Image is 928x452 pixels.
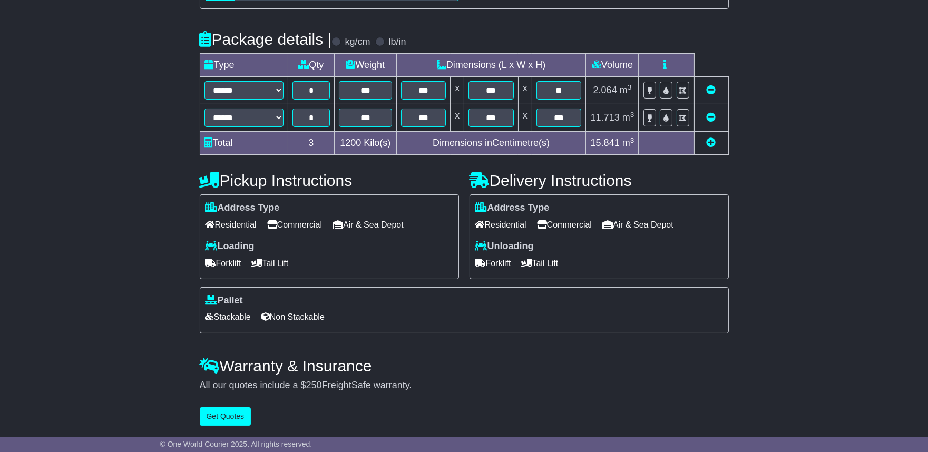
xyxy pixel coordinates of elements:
span: Commercial [537,217,592,233]
span: Tail Lift [252,255,289,271]
span: 1200 [340,137,361,148]
h4: Package details | [200,31,332,48]
label: Address Type [206,202,280,214]
span: Residential [475,217,526,233]
sup: 3 [630,136,634,144]
td: Dimensions in Centimetre(s) [396,132,586,155]
span: Non Stackable [261,309,325,325]
span: Forklift [206,255,241,271]
span: Forklift [475,255,511,271]
label: Unloading [475,241,534,252]
span: 11.713 [591,112,620,123]
td: x [451,77,464,104]
span: Air & Sea Depot [333,217,404,233]
h4: Delivery Instructions [470,172,729,189]
button: Get Quotes [200,407,251,426]
td: Type [200,54,288,77]
td: Qty [288,54,334,77]
span: Air & Sea Depot [602,217,673,233]
label: Pallet [206,295,243,307]
span: Commercial [267,217,322,233]
sup: 3 [630,111,634,119]
label: Address Type [475,202,550,214]
span: Tail Lift [522,255,559,271]
td: Volume [586,54,639,77]
h4: Pickup Instructions [200,172,459,189]
span: m [620,85,632,95]
a: Remove this item [707,85,716,95]
h4: Warranty & Insurance [200,357,729,375]
span: 250 [306,380,322,390]
label: Loading [206,241,255,252]
span: Stackable [206,309,251,325]
a: Add new item [707,137,716,148]
td: x [518,104,532,132]
td: x [518,77,532,104]
td: x [451,104,464,132]
td: Kilo(s) [334,132,396,155]
div: All our quotes include a $ FreightSafe warranty. [200,380,729,391]
td: Weight [334,54,396,77]
sup: 3 [628,83,632,91]
label: kg/cm [345,36,370,48]
a: Remove this item [707,112,716,123]
label: lb/in [388,36,406,48]
span: m [622,112,634,123]
td: 3 [288,132,334,155]
span: 15.841 [591,137,620,148]
span: © One World Courier 2025. All rights reserved. [160,440,312,448]
span: Residential [206,217,257,233]
span: m [622,137,634,148]
td: Total [200,132,288,155]
span: 2.064 [593,85,617,95]
td: Dimensions (L x W x H) [396,54,586,77]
